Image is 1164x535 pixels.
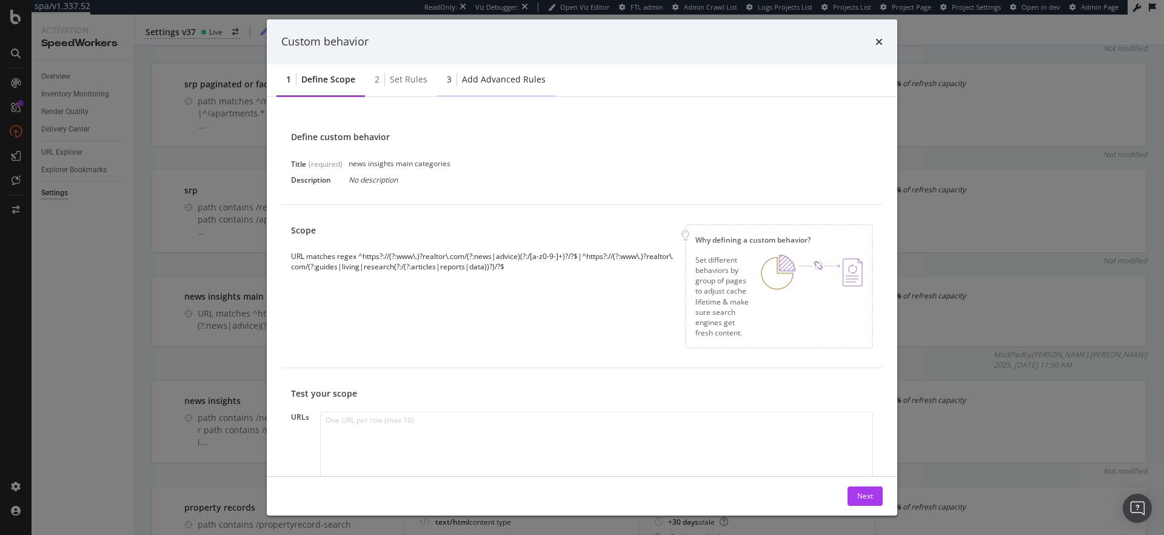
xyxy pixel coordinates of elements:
[761,255,863,290] img: DEDJSpvk.png
[301,73,355,86] div: Define scope
[695,235,863,245] div: Why defining a custom behavior?
[695,255,751,338] div: Set different behaviors by group of pages to adjust cache lifetime & make sure search engines get...
[447,73,452,86] div: 3
[390,73,427,86] div: Set rules
[875,34,883,50] div: times
[286,73,291,86] div: 1
[291,224,675,237] div: Scope
[857,491,873,501] div: Next
[267,19,897,516] div: modal
[291,159,306,169] div: Title
[375,73,380,86] div: 2
[309,159,343,169] div: (required)
[291,131,873,143] div: Define custom behavior
[1123,494,1152,523] div: Open Intercom Messenger
[291,251,675,272] div: URL matches regex ^https?://(?:www\.)?realtor\.com/(?:news|advice)(?:/[a-z0-9-]+)?/?$|^https?://(...
[291,175,349,185] div: Description
[291,412,320,422] div: URLs
[291,388,873,400] div: Test your scope
[349,158,567,169] div: news insights main categories
[281,34,369,50] div: Custom behavior
[462,73,546,86] div: Add advanced rules
[349,175,398,185] em: No description
[848,486,883,506] button: Next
